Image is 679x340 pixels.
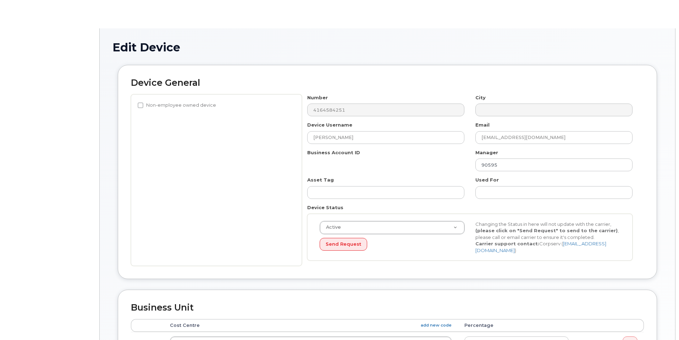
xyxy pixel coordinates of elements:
[307,177,334,183] label: Asset Tag
[112,41,662,54] h1: Edit Device
[475,94,486,101] label: City
[322,224,341,230] span: Active
[131,78,644,88] h2: Device General
[138,101,216,110] label: Non-employee owned device
[307,204,343,211] label: Device Status
[475,158,633,171] input: Select manager
[475,241,539,246] strong: Carrier support contact:
[307,122,352,128] label: Device Username
[138,102,143,108] input: Non-employee owned device
[475,122,490,128] label: Email
[131,303,644,313] h2: Business Unit
[307,94,328,101] label: Number
[475,241,606,253] a: [EMAIL_ADDRESS][DOMAIN_NAME]
[475,228,618,233] strong: (please click on "Send Request" to send to the carrier)
[458,319,575,332] th: Percentage
[320,238,367,251] button: Send Request
[164,319,458,332] th: Cost Centre
[307,149,360,156] label: Business Account ID
[421,322,452,328] a: add new code
[470,221,626,254] div: Changing the Status in here will not update with the carrier, , please call or email carrier to e...
[475,149,498,156] label: Manager
[320,221,464,234] a: Active
[475,177,499,183] label: Used For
